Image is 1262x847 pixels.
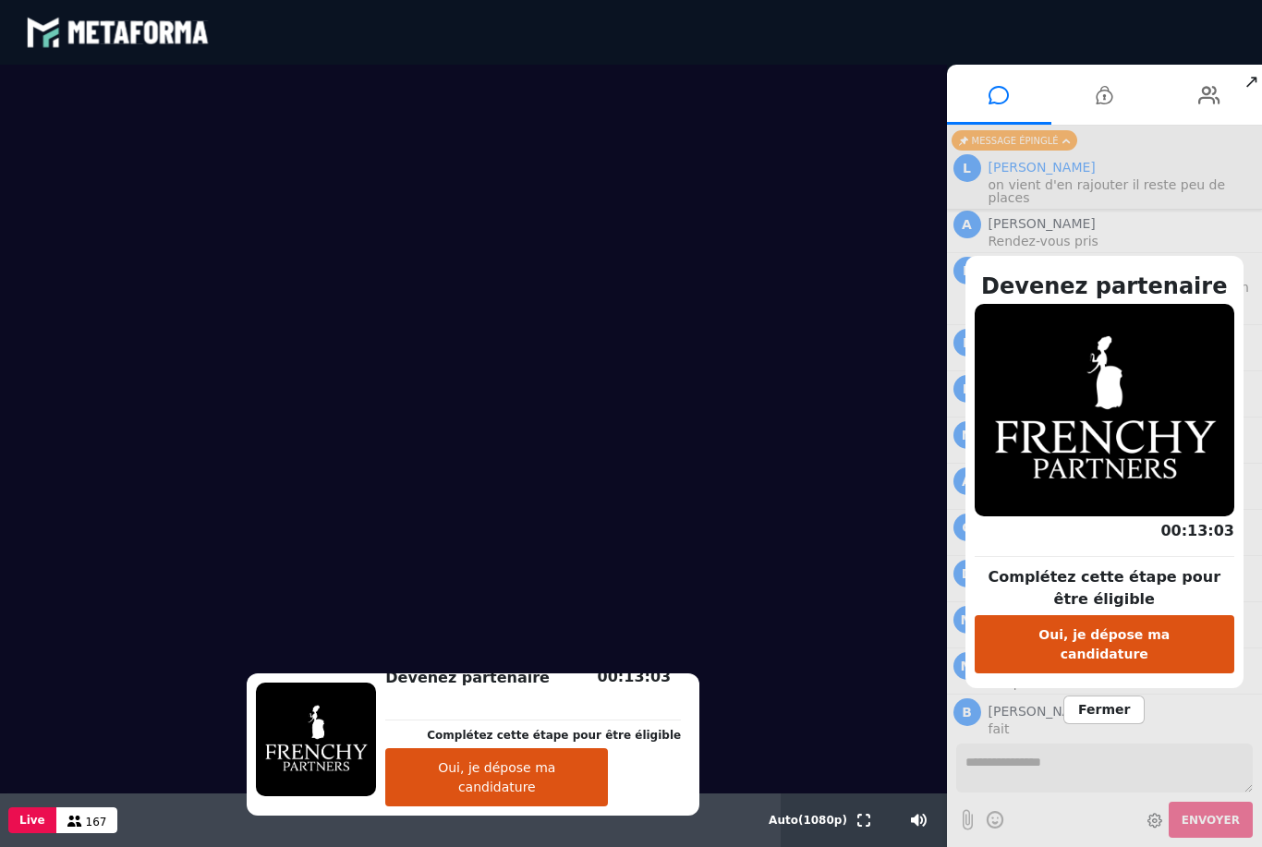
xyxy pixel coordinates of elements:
span: 167 [86,816,107,829]
span: Auto ( 1080 p) [769,814,847,827]
h2: Devenez partenaire [385,667,681,689]
p: Complétez cette étape pour être éligible [427,727,681,744]
button: Live [8,807,56,833]
span: ↗ [1241,65,1262,98]
img: 1758176636418-X90kMVC3nBIL3z60WzofmoLaWTDHBoMX.png [256,683,376,796]
span: 00:13:03 [598,668,672,685]
span: 00:13:03 [1160,522,1234,539]
button: Auto(1080p) [765,793,851,847]
p: Complétez cette étape pour être éligible [975,566,1235,611]
img: 1758176636418-X90kMVC3nBIL3z60WzofmoLaWTDHBoMX.png [975,304,1235,516]
h2: Devenez partenaire [975,270,1235,303]
button: Oui, je dépose ma candidature [385,748,608,806]
span: Fermer [1063,696,1145,724]
button: Oui, je dépose ma candidature [975,615,1235,673]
